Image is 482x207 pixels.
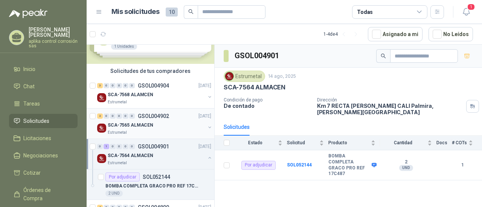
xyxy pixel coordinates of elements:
[399,165,413,171] div: UND
[459,5,473,19] button: 1
[287,140,318,145] span: Solicitud
[23,117,49,125] span: Solicitudes
[108,160,127,166] p: Estrumetal
[111,6,160,17] h1: Mis solicitudes
[166,8,178,17] span: 10
[108,91,153,98] p: SCA-7568 ALAMCEN
[23,82,35,91] span: Chat
[287,162,312,168] a: SOL052144
[87,64,214,78] div: Solicitudes de tus compradores
[224,97,311,103] p: Condición de pago
[105,190,123,196] div: 2 UND
[138,113,169,119] p: GSOL004902
[381,53,386,59] span: search
[328,140,369,145] span: Producto
[129,83,135,88] div: 0
[143,174,170,180] p: SOL052144
[108,130,127,136] p: Estrumetal
[97,83,103,88] div: 3
[9,79,78,94] a: Chat
[97,154,106,163] img: Company Logo
[9,62,78,76] a: Inicio
[9,166,78,180] a: Cotizar
[9,97,78,111] a: Tareas
[198,82,211,89] p: [DATE]
[436,136,452,150] th: Docs
[29,39,78,48] p: aplika control corrosión sas
[380,159,432,165] b: 2
[224,103,311,109] p: De contado
[110,83,116,88] div: 0
[429,27,473,41] button: No Leídos
[9,148,78,163] a: Negociaciones
[452,136,482,150] th: # COTs
[23,100,40,108] span: Tareas
[368,27,423,41] button: Asignado a mi
[105,183,199,190] p: BOMBA COMPLETA GRACO PRO REF 17C487
[380,136,436,150] th: Cantidad
[268,73,296,80] p: 14 ago, 2025
[97,81,213,105] a: 3 0 0 0 0 0 GSOL004904[DATE] Company LogoSCA-7568 ALAMCENEstrumetal
[328,136,380,150] th: Producto
[317,97,463,103] p: Dirección
[123,144,128,149] div: 0
[452,162,473,169] b: 1
[97,113,103,119] div: 2
[104,83,109,88] div: 0
[108,122,153,129] p: SCA-7565 ALMACEN
[97,124,106,133] img: Company Logo
[328,153,370,177] b: BOMBA COMPLETA GRACO PRO REF 17C487
[9,183,78,205] a: Órdenes de Compra
[123,113,128,119] div: 0
[97,142,213,166] a: 0 1 0 0 0 0 GSOL004901[DATE] Company LogoSCA-7564 ALMACENEstrumetal
[234,136,287,150] th: Estado
[9,114,78,128] a: Solicitudes
[225,72,233,80] img: Company Logo
[9,131,78,145] a: Licitaciones
[241,161,276,170] div: Por adjudicar
[108,99,127,105] p: Estrumetal
[357,8,373,16] div: Todas
[116,83,122,88] div: 0
[97,112,213,136] a: 2 0 0 0 0 0 GSOL004902[DATE] Company LogoSCA-7565 ALMACENEstrumetal
[138,83,169,88] p: GSOL004904
[105,172,140,181] div: Por adjudicar
[23,186,70,202] span: Órdenes de Compra
[224,123,250,131] div: Solicitudes
[97,93,106,102] img: Company Logo
[467,3,475,11] span: 1
[110,144,116,149] div: 0
[29,27,78,38] p: [PERSON_NAME] [PERSON_NAME]
[110,113,116,119] div: 0
[23,65,35,73] span: Inicio
[287,136,328,150] th: Solicitud
[104,144,109,149] div: 1
[452,140,467,145] span: # COTs
[23,151,58,160] span: Negociaciones
[198,143,211,150] p: [DATE]
[380,140,426,145] span: Cantidad
[224,83,285,91] p: SCA-7564 ALMACEN
[235,50,280,62] h3: GSOL004901
[9,9,47,18] img: Logo peakr
[123,83,128,88] div: 0
[188,9,194,14] span: search
[138,144,169,149] p: GSOL004901
[97,144,103,149] div: 0
[23,169,41,177] span: Cotizar
[108,152,153,159] p: SCA-7564 ALMACEN
[129,144,135,149] div: 0
[323,28,362,40] div: 1 - 4 de 4
[116,113,122,119] div: 0
[87,169,214,200] a: Por adjudicarSOL052144BOMBA COMPLETA GRACO PRO REF 17C4872 UND
[224,71,265,82] div: Estrumetal
[129,113,135,119] div: 0
[234,140,276,145] span: Estado
[317,103,463,115] p: Km 7 RECTA [PERSON_NAME] CALI Palmira , [PERSON_NAME][GEOGRAPHIC_DATA]
[116,144,122,149] div: 0
[104,113,109,119] div: 0
[198,113,211,120] p: [DATE]
[23,134,51,142] span: Licitaciones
